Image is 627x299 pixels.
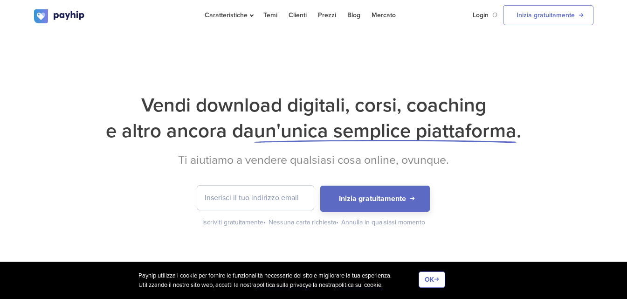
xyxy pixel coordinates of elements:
font: Blog [347,11,360,19]
font: O [492,11,497,19]
font: . [517,119,521,143]
font: Caratteristiche [205,11,248,19]
button: Inizia gratuitamente [320,186,430,212]
font: Temi [263,11,277,19]
input: Inserisci il tuo indirizzo email [197,186,314,210]
a: politica sui cookie [335,281,381,289]
font: Clienti [289,11,307,19]
font: Login [473,11,489,19]
font: OK [425,276,434,284]
font: • [263,218,266,226]
font: Mercato [372,11,396,19]
font: e la nostra [308,281,335,289]
font: un'unica semplice piattaforma [254,119,517,143]
font: Iscriviti gratuitamente [202,218,263,226]
font: Inizia gratuitamente [517,11,575,19]
button: OK [419,271,445,288]
font: • [336,218,338,226]
font: Annulla in qualsiasi momento [341,218,425,226]
font: Nessuna carta richiesta [269,218,336,226]
font: . [381,281,383,289]
font: Ti aiutiamo a vendere qualsiasi cosa online, ovunque. [178,153,449,167]
font: e altro ancora da [106,119,254,143]
font: Vendi download digitali, corsi, coaching [141,93,486,117]
font: Inizia gratuitamente [339,194,406,203]
font: Prezzi [318,11,336,19]
img: logo.svg [34,9,85,23]
font: Payhip utilizza i cookie per fornire le funzionalità necessarie del sito e migliorare la tua espe... [138,272,392,289]
a: Inizia gratuitamente [503,5,593,25]
a: politica sulla privacy [256,281,308,289]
